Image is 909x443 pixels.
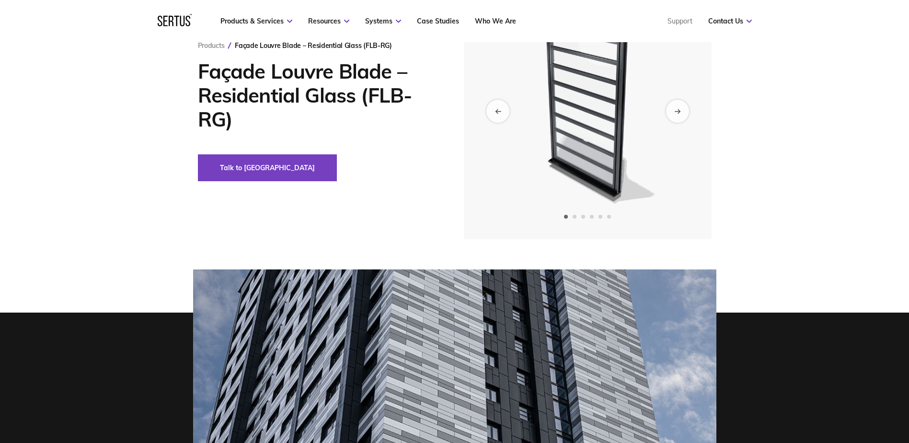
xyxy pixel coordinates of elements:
[607,215,611,219] span: Go to slide 6
[308,17,349,25] a: Resources
[198,59,435,131] h1: Façade Louvre Blade – Residential Glass (FLB-RG)
[581,215,585,219] span: Go to slide 3
[598,215,602,219] span: Go to slide 5
[220,17,292,25] a: Products & Services
[708,17,752,25] a: Contact Us
[667,17,692,25] a: Support
[666,100,689,123] div: Next slide
[198,154,337,181] button: Talk to [GEOGRAPHIC_DATA]
[417,17,459,25] a: Case Studies
[486,100,509,123] div: Previous slide
[475,17,516,25] a: Who We Are
[573,215,576,219] span: Go to slide 2
[365,17,401,25] a: Systems
[590,215,594,219] span: Go to slide 4
[736,332,909,443] iframe: Chat Widget
[198,41,225,50] a: Products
